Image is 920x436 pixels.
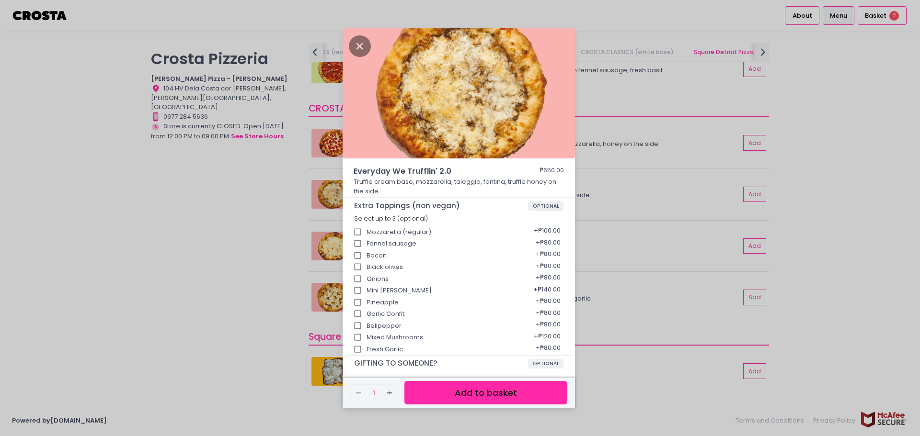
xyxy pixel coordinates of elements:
span: OPTIONAL [528,201,564,211]
div: + ₱80.00 [532,293,563,312]
div: + ₱80.00 [532,340,563,358]
div: + ₱80.00 [532,246,563,265]
img: Everyday We Trufflin' 2.0 [343,28,575,158]
div: + ₱120.00 [530,328,563,347]
div: ₱650.00 [540,166,564,177]
div: + ₱100.00 [530,223,563,241]
span: OPTIONAL [528,359,564,369]
span: Everyday We Trufflin' 2.0 [354,166,512,177]
div: + ₱80.00 [532,258,563,276]
div: If you're buying multiple pizzas please tick this upgrade for EVERY pizza [354,369,564,383]
p: Truffle cream base, mozzarella, taleggio, fontina, truffle honey on the side [354,177,564,196]
div: + ₱80.00 [532,305,563,323]
div: + ₱140.00 [530,281,563,300]
button: Close [349,41,371,50]
button: Add to basket [404,381,567,404]
span: Select up to 3 (optional) [354,214,428,223]
div: + ₱80.00 [532,270,563,288]
div: + ₱80.00 [532,235,563,253]
span: GIFTING TO SOMEONE? [354,359,528,368]
div: + ₱80.00 [532,317,563,335]
span: Extra Toppings (non vegan) [354,201,528,210]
